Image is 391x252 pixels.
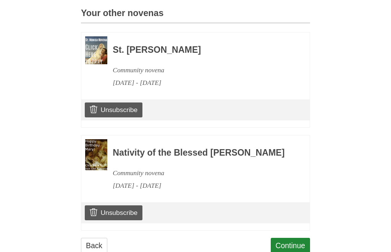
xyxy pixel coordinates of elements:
div: [DATE] - [DATE] [113,77,289,89]
div: [DATE] - [DATE] [113,180,289,192]
a: Unsubscribe [85,206,142,220]
img: Novena image [85,140,107,171]
div: Community novena [113,64,289,77]
h3: Nativity of the Blessed [PERSON_NAME] [113,148,289,158]
h3: Your other novenas [81,9,310,24]
div: Community novena [113,167,289,180]
img: Novena image [85,37,107,65]
a: Unsubscribe [85,103,142,117]
h3: St. [PERSON_NAME] [113,46,289,55]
